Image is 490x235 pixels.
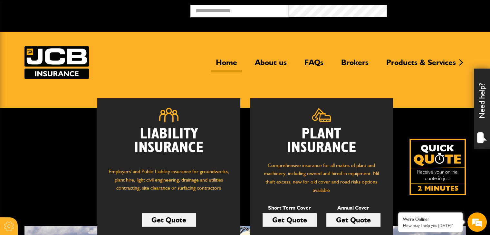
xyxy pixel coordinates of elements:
img: d_20077148190_company_1631870298795_20077148190 [11,36,27,45]
a: JCB Insurance Services [24,46,89,79]
button: Broker Login [387,5,485,15]
p: Annual Cover [326,204,380,212]
a: Brokers [336,58,373,72]
a: Get Quote [263,213,317,227]
div: Need help? [474,69,490,149]
p: Comprehensive insurance for all makes of plant and machinery, including owned and hired in equipm... [260,161,383,194]
a: Get your insurance quote isn just 2-minutes [409,139,466,195]
input: Enter your email address [8,79,118,93]
a: Products & Services [381,58,461,72]
p: Short Term Cover [263,204,317,212]
p: How may I help you today? [403,223,458,228]
h2: Plant Insurance [260,127,383,155]
p: Employers' and Public Liability insurance for groundworks, plant hire, light civil engineering, d... [107,167,231,198]
div: Chat with us now [34,36,108,44]
a: Home [211,58,242,72]
a: Get Quote [326,213,380,227]
a: Get Quote [142,213,196,227]
img: Quick Quote [409,139,466,195]
div: We're Online! [403,217,458,222]
img: JCB Insurance Services logo [24,46,89,79]
a: About us [250,58,292,72]
h2: Liability Insurance [107,127,231,161]
a: FAQs [300,58,328,72]
input: Enter your last name [8,60,118,74]
em: Start Chat [88,185,117,193]
div: Minimize live chat window [106,3,121,19]
input: Enter your phone number [8,98,118,112]
textarea: Type your message and hit 'Enter' [8,117,118,179]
